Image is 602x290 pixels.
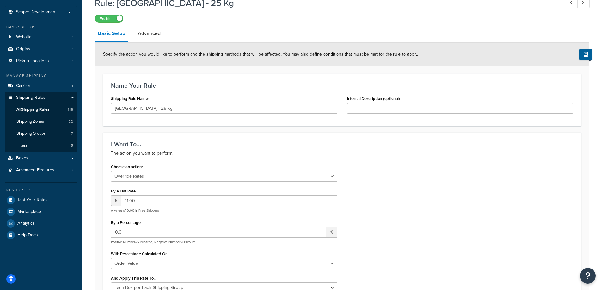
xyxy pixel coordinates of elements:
[103,51,418,57] span: Specify the action you would like to perform and the shipping methods that will be affected. You ...
[580,268,596,284] button: Open Resource Center
[5,128,77,139] a: Shipping Groups7
[5,164,77,176] a: Advanced Features2
[71,83,73,89] span: 4
[16,83,32,89] span: Carriers
[5,92,77,104] a: Shipping Rules
[111,164,143,169] label: Choose an action
[72,46,73,52] span: 1
[111,208,337,213] p: A value of 0.00 is Free Shipping
[5,194,77,206] a: Test Your Rates
[5,80,77,92] li: Carriers
[111,195,121,206] span: £
[17,221,35,226] span: Analytics
[17,233,38,238] span: Help Docs
[16,46,30,52] span: Origins
[17,209,41,215] span: Marketplace
[5,73,77,79] div: Manage Shipping
[111,150,573,157] p: The action you want to perform.
[16,58,49,64] span: Pickup Locations
[16,143,27,148] span: Filters
[5,206,77,217] a: Marketplace
[5,229,77,241] a: Help Docs
[111,252,170,256] label: With Percentage Calculated On...
[16,95,46,100] span: Shipping Rules
[5,128,77,139] li: Shipping Groups
[111,276,156,281] label: And Apply This Rate To...
[95,15,123,22] label: Enabled
[5,140,77,151] li: Filters
[69,119,73,124] span: 22
[16,168,54,173] span: Advanced Features
[5,80,77,92] a: Carriers4
[326,227,337,238] span: %
[111,220,141,225] label: By a Percentage
[16,34,34,40] span: Websites
[71,168,73,173] span: 2
[17,198,48,203] span: Test Your Rates
[5,187,77,193] div: Resources
[95,26,128,42] a: Basic Setup
[111,82,573,89] h3: Name Your Rule
[71,143,73,148] span: 5
[111,240,337,245] p: Positive Number=Surcharge, Negative Number=Discount
[5,43,77,55] a: Origins1
[5,92,77,152] li: Shipping Rules
[5,31,77,43] a: Websites1
[16,9,57,15] span: Scope: Development
[5,104,77,115] a: AllShipping Rules118
[16,107,49,112] span: All Shipping Rules
[16,119,44,124] span: Shipping Zones
[71,131,73,136] span: 7
[5,116,77,127] li: Shipping Zones
[5,116,77,127] a: Shipping Zones22
[16,156,28,161] span: Boxes
[72,34,73,40] span: 1
[579,49,592,60] button: Show Help Docs
[347,96,400,101] label: Internal Description (optional)
[5,25,77,30] div: Basic Setup
[5,55,77,67] li: Pickup Locations
[5,218,77,229] a: Analytics
[111,189,136,193] label: By a Flat Rate
[111,96,149,101] label: Shipping Rule Name
[16,131,46,136] span: Shipping Groups
[5,140,77,151] a: Filters5
[5,43,77,55] li: Origins
[5,164,77,176] li: Advanced Features
[5,152,77,164] a: Boxes
[72,58,73,64] span: 1
[111,141,573,148] h3: I Want To...
[68,107,73,112] span: 118
[5,31,77,43] li: Websites
[5,55,77,67] a: Pickup Locations1
[135,26,164,41] a: Advanced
